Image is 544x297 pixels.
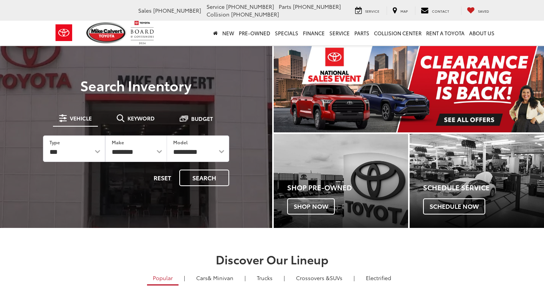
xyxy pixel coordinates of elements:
[251,271,278,284] a: Trucks
[387,7,413,15] a: Map
[173,139,188,145] label: Model
[282,274,287,282] li: |
[274,134,408,228] div: Toyota
[290,271,348,284] a: SUVs
[153,7,201,14] span: [PHONE_NUMBER]
[190,271,239,284] a: Cars
[415,7,455,15] a: Contact
[50,20,78,45] img: Toyota
[423,184,544,191] h4: Schedule Service
[461,7,495,15] a: My Saved Vehicles
[207,3,225,10] span: Service
[32,78,240,93] h3: Search Inventory
[287,184,408,191] h4: Shop Pre-Owned
[352,21,372,45] a: Parts
[349,7,385,15] a: Service
[296,274,330,282] span: Crossovers &
[301,21,327,45] a: Finance
[360,271,397,284] a: Electrified
[478,8,489,13] span: Saved
[231,10,279,18] span: [PHONE_NUMBER]
[226,3,274,10] span: [PHONE_NUMBER]
[273,21,301,45] a: Specials
[211,21,220,45] a: Home
[86,22,127,43] img: Mike Calvert Toyota
[70,115,92,121] span: Vehicle
[127,115,155,121] span: Keyword
[327,21,352,45] a: Service
[112,139,124,145] label: Make
[208,274,233,282] span: & Minivan
[372,21,424,45] a: Collision Center
[207,10,230,18] span: Collision
[147,170,178,186] button: Reset
[423,198,485,214] span: Schedule Now
[236,21,273,45] a: Pre-Owned
[274,134,408,228] a: Shop Pre-Owned Shop Now
[243,274,248,282] li: |
[293,3,341,10] span: [PHONE_NUMBER]
[424,21,467,45] a: Rent a Toyota
[53,253,491,266] h2: Discover Our Lineup
[50,139,60,145] label: Type
[287,198,335,214] span: Shop Now
[138,7,152,14] span: Sales
[147,271,179,285] a: Popular
[220,21,236,45] a: New
[179,170,229,186] button: Search
[191,116,213,121] span: Budget
[365,8,379,13] span: Service
[352,274,357,282] li: |
[410,134,544,228] a: Schedule Service Schedule Now
[182,274,187,282] li: |
[279,3,291,10] span: Parts
[410,134,544,228] div: Toyota
[432,8,449,13] span: Contact
[467,21,497,45] a: About Us
[400,8,408,13] span: Map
